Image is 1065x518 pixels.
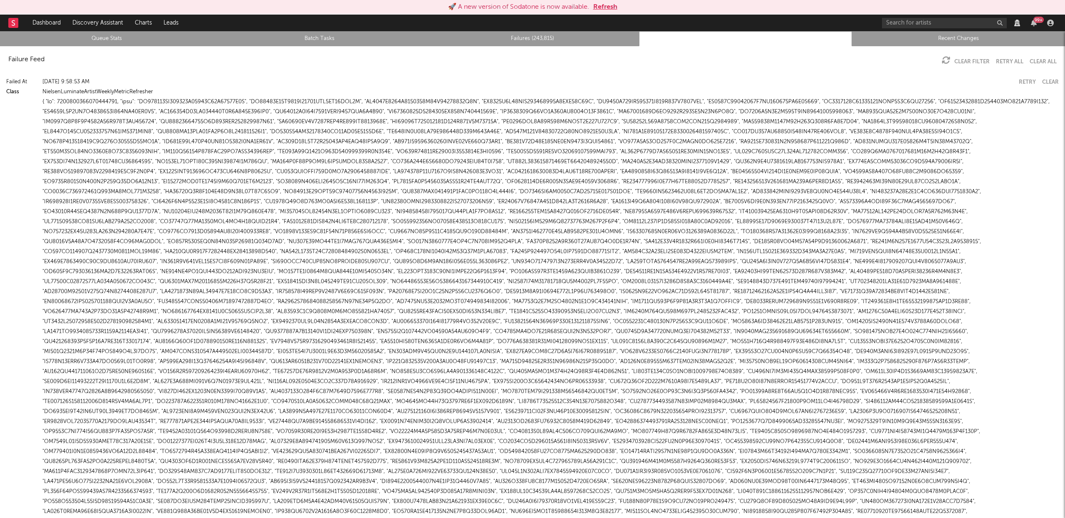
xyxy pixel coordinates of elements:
a: Clear Filter [954,59,990,65]
div: NielsenLuminateArtistWeeklyMetricRefresher [42,87,1059,97]
div: Failed At [6,77,40,87]
div: 99 + [1033,17,1044,23]
a: Class [6,90,19,95]
a: Dashboard [27,15,67,31]
button: Retry [1019,80,1036,85]
a: Charts [129,15,158,31]
input: Search for artists [882,18,1007,28]
button: Retry All [996,59,1023,65]
div: [DATE] 9:58:53 AM [42,77,1013,87]
button: Refresh [593,2,617,12]
button: Clear All [1030,59,1057,65]
button: 99+ [1031,20,1037,26]
a: Queue Stats [5,34,208,44]
a: Failures (243,815) [431,34,634,44]
a: Leads [158,15,184,31]
a: Batch Tasks [218,34,421,44]
div: 🚀 A new version of Sodatone is now available. [448,2,589,12]
a: Discovery Assistant [67,15,129,31]
a: Failure Feed [644,34,847,44]
div: Failure Feed [8,55,45,65]
a: Recent Changes [857,34,1060,44]
button: Clear [1042,80,1059,85]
